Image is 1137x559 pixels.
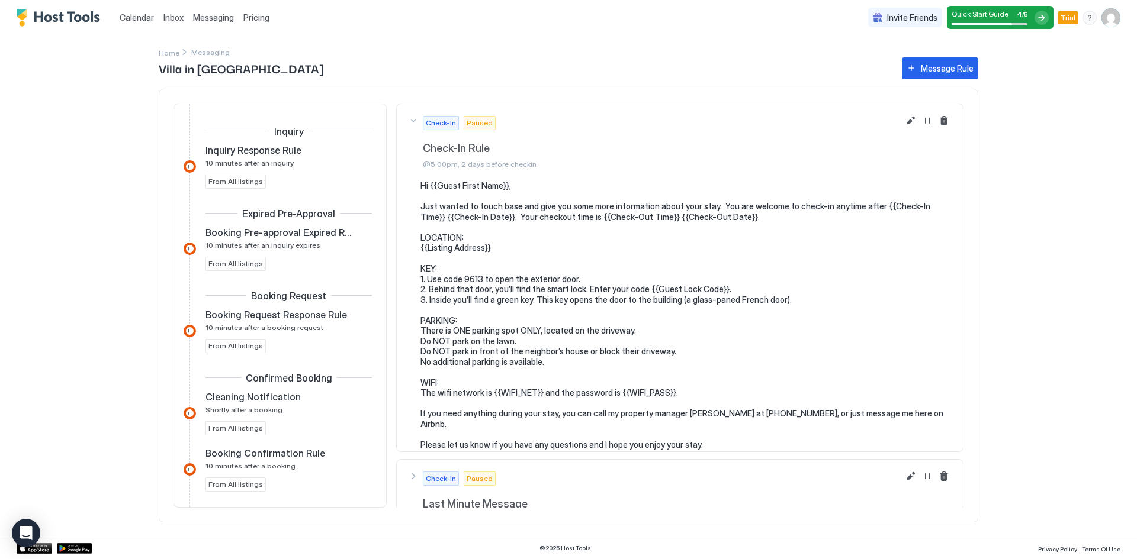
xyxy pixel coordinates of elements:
button: Edit message rule [904,469,918,483]
div: Open Intercom Messenger [12,519,40,547]
div: menu [1083,11,1097,25]
section: Check-InPausedCheck-In Rule@5:00pm, 2 days before checkin [397,180,963,461]
span: Villa in [GEOGRAPHIC_DATA] [159,59,890,77]
span: 10 minutes after a booking request [205,323,323,332]
span: Cleaning Notification [205,391,301,403]
button: Message Rule [902,57,978,79]
div: Message Rule [921,62,974,75]
span: Inquiry [274,125,304,137]
a: App Store [17,543,52,554]
pre: Hi {{Guest First Name}}, Just wanted to touch base and give you some more information about your ... [420,180,951,450]
span: From All listings [208,479,263,490]
span: Inbox [163,12,184,22]
span: Check-In Rule [423,142,951,156]
span: @5:00pm, 2 days before checkin [423,160,951,169]
span: Check-In [426,118,456,128]
span: © 2025 Host Tools [539,544,591,552]
span: Check-In [426,473,456,484]
div: Breadcrumb [159,46,179,59]
span: Trial [1061,12,1075,23]
a: Google Play Store [57,543,92,554]
button: Resume Message Rule [920,469,934,483]
a: Privacy Policy [1038,542,1077,554]
span: Inquiry Response Rule [205,144,301,156]
span: 10 minutes after an inquiry expires [205,241,320,250]
button: Delete message rule [937,114,951,128]
span: Booking Request Response Rule [205,309,347,321]
a: Messaging [193,11,234,24]
span: Last Minute Message [423,497,951,511]
button: Edit message rule [904,114,918,128]
span: Booking Pre-approval Expired Rule [205,227,353,238]
a: Host Tools Logo [17,9,105,27]
button: Delete message rule [937,469,951,483]
a: Calendar [120,11,154,24]
span: 4 [1017,9,1022,18]
span: 10 minutes after an inquiry [205,159,294,167]
span: 10 minutes after a booking [205,461,296,470]
button: Check-InPausedCheck-In Rule@5:00pm, 2 days before checkin [397,104,963,181]
span: Terms Of Use [1082,545,1120,552]
span: Quick Start Guide [952,9,1008,18]
span: Expired Pre-Approval [242,208,335,219]
span: Home [159,49,179,57]
span: From All listings [208,259,263,269]
span: Booking Confirmation Rule [205,447,325,459]
span: From All listings [208,423,263,434]
a: Home [159,46,179,59]
span: Invite Friends [887,12,937,23]
a: Inbox [163,11,184,24]
span: Pricing [243,12,269,23]
span: Paused [467,118,493,128]
button: Resume Message Rule [920,114,934,128]
span: Paused [467,473,493,484]
span: From All listings [208,176,263,187]
span: Calendar [120,12,154,22]
span: Booking Request [251,290,326,302]
span: From All listings [208,341,263,351]
span: Messaging [193,12,234,22]
div: User profile [1101,8,1120,27]
span: / 5 [1022,11,1027,18]
span: Shortly after a booking [205,405,282,414]
span: Privacy Policy [1038,545,1077,552]
span: Confirmed Booking [246,372,332,384]
button: Check-InPausedLast Minute Message@5:00pm, 2 days before checkin [397,460,963,537]
a: Terms Of Use [1082,542,1120,554]
span: Breadcrumb [191,48,230,57]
